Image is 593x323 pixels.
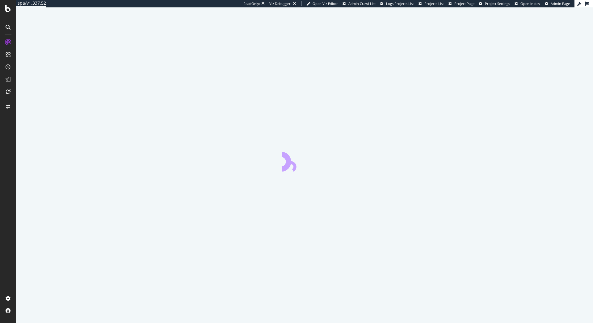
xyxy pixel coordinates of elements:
[313,1,338,6] span: Open Viz Editor
[306,1,338,6] a: Open Viz Editor
[418,1,444,6] a: Projects List
[551,1,570,6] span: Admin Page
[454,1,474,6] span: Project Page
[343,1,376,6] a: Admin Crawl List
[448,1,474,6] a: Project Page
[386,1,414,6] span: Logs Projects List
[380,1,414,6] a: Logs Projects List
[243,1,260,6] div: ReadOnly:
[545,1,570,6] a: Admin Page
[348,1,376,6] span: Admin Crawl List
[269,1,292,6] div: Viz Debugger:
[515,1,540,6] a: Open in dev
[485,1,510,6] span: Project Settings
[424,1,444,6] span: Projects List
[479,1,510,6] a: Project Settings
[282,149,327,172] div: animation
[520,1,540,6] span: Open in dev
